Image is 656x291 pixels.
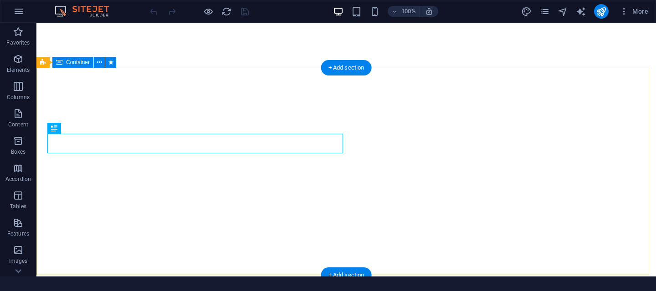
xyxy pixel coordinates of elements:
[521,6,532,17] i: Design (Ctrl+Alt+Y)
[321,267,372,283] div: + Add section
[8,121,28,128] p: Content
[596,6,606,17] i: Publish
[66,60,90,65] span: Container
[620,7,648,16] span: More
[7,66,30,74] p: Elements
[539,6,550,17] button: pages
[52,6,121,17] img: Editor Logo
[594,4,609,19] button: publish
[6,39,30,46] p: Favorites
[11,148,26,156] p: Boxes
[576,6,587,17] button: text_generator
[5,176,31,183] p: Accordion
[425,7,433,15] i: On resize automatically adjust zoom level to fit chosen device.
[401,6,416,17] h6: 100%
[558,6,569,17] button: navigator
[221,6,232,17] button: reload
[616,4,652,19] button: More
[576,6,586,17] i: AI Writer
[539,6,550,17] i: Pages (Ctrl+Alt+S)
[321,60,372,75] div: + Add section
[203,6,214,17] button: Click here to leave preview mode and continue editing
[7,230,29,237] p: Features
[7,94,30,101] p: Columns
[388,6,420,17] button: 100%
[558,6,568,17] i: Navigator
[521,6,532,17] button: design
[221,6,232,17] i: Reload page
[9,257,28,265] p: Images
[10,203,26,210] p: Tables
